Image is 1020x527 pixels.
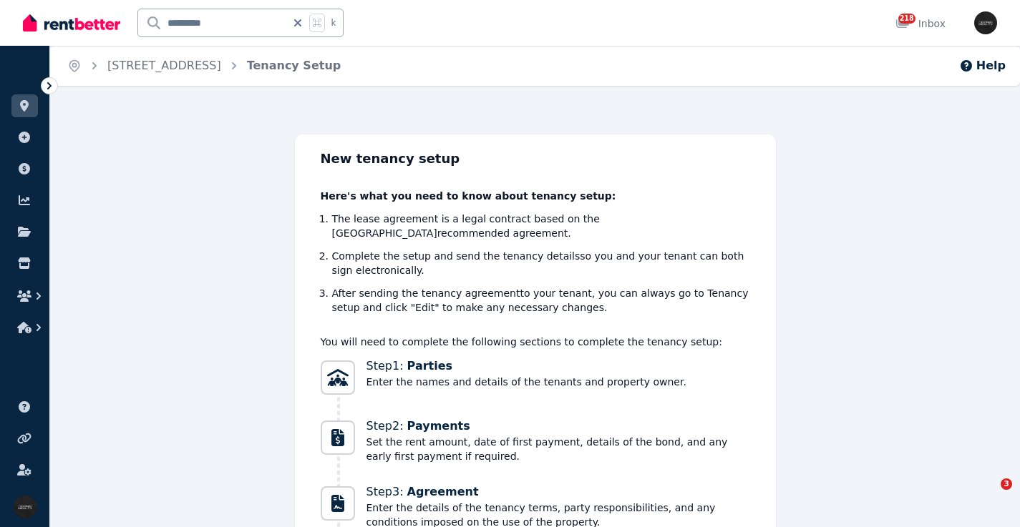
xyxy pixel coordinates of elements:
li: Complete the setup and send the tenancy details so you and your tenant can both sign electronical... [332,249,750,277]
li: After sending the tenancy agreement to your tenant, you can always go to Tenancy setup and click ... [332,286,750,315]
span: Payments [407,419,470,433]
span: 218 [898,14,915,24]
nav: Breadcrumb [50,46,358,86]
p: You will need to complete the following sections to complete the tenancy setup: [321,335,750,349]
span: Agreement [407,485,479,498]
img: Iconic Realty Pty Ltd [14,496,37,518]
span: Tenancy Setup [247,57,341,74]
div: Inbox [895,16,946,31]
span: Enter the names and details of the tenants and property owner. [366,375,686,389]
span: Parties [407,359,453,373]
span: 3 [1001,478,1012,490]
img: Iconic Realty Pty Ltd [974,11,997,34]
span: Step 3 : [366,483,750,501]
li: The lease agreement is a legal contract based on the [GEOGRAPHIC_DATA] recommended agreement. [332,212,750,240]
p: Here's what you need to know about tenancy setup: [321,189,750,203]
h2: New tenancy setup [321,149,750,169]
span: Step 1 : [366,358,686,375]
img: RentBetter [23,12,120,34]
a: [STREET_ADDRESS] [107,59,221,72]
iframe: Intercom live chat [971,478,1006,513]
button: Help [959,57,1006,74]
span: Set the rent amount, date of first payment, details of the bond, and any early first payment if r... [366,435,750,463]
span: k [331,17,336,29]
span: Step 2 : [366,418,750,435]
